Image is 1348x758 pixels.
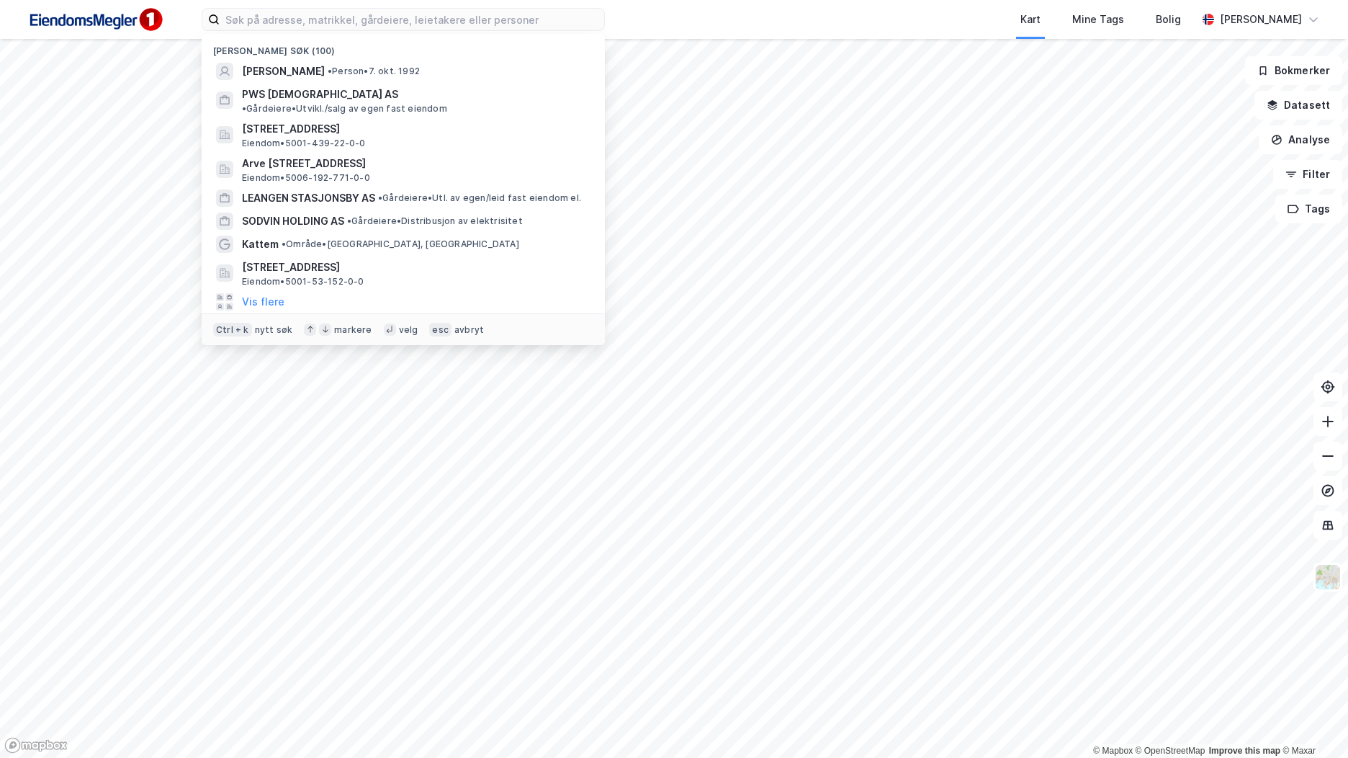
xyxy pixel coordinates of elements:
span: Gårdeiere • Distribusjon av elektrisitet [347,215,523,227]
div: Bolig [1156,11,1181,28]
span: Gårdeiere • Utvikl./salg av egen fast eiendom [242,103,447,115]
div: [PERSON_NAME] søk (100) [202,34,605,60]
div: Mine Tags [1072,11,1124,28]
span: [PERSON_NAME] [242,63,325,80]
span: • [378,192,382,203]
span: • [328,66,332,76]
a: Mapbox homepage [4,737,68,754]
span: Eiendom • 5006-192-771-0-0 [242,172,370,184]
button: Tags [1275,195,1342,223]
div: velg [399,324,418,336]
span: [STREET_ADDRESS] [242,259,588,276]
span: Område • [GEOGRAPHIC_DATA], [GEOGRAPHIC_DATA] [282,238,519,250]
span: Gårdeiere • Utl. av egen/leid fast eiendom el. [378,192,581,204]
button: Bokmerker [1245,56,1342,85]
span: LEANGEN STASJONSBY AS [242,189,375,207]
a: Mapbox [1093,746,1133,756]
div: [PERSON_NAME] [1220,11,1302,28]
span: Person • 7. okt. 1992 [328,66,420,77]
img: Z [1314,563,1342,591]
iframe: Chat Widget [1276,689,1348,758]
span: SODVIN HOLDING AS [242,213,344,230]
div: esc [429,323,451,337]
div: Ctrl + k [213,323,252,337]
a: OpenStreetMap [1136,746,1205,756]
span: Kattem [242,236,279,253]
div: Kontrollprogram for chat [1276,689,1348,758]
span: Arve [STREET_ADDRESS] [242,155,588,172]
button: Datasett [1254,91,1342,120]
div: markere [334,324,372,336]
button: Analyse [1259,125,1342,154]
input: Søk på adresse, matrikkel, gårdeiere, leietakere eller personer [220,9,604,30]
span: • [242,103,246,114]
span: • [282,238,286,249]
div: nytt søk [255,324,293,336]
a: Improve this map [1209,746,1280,756]
span: PWS [DEMOGRAPHIC_DATA] AS [242,86,398,103]
span: Eiendom • 5001-439-22-0-0 [242,138,366,149]
button: Vis flere [242,293,284,311]
span: • [347,215,351,226]
button: Filter [1273,160,1342,189]
span: [STREET_ADDRESS] [242,120,588,138]
img: F4PB6Px+NJ5v8B7XTbfpPpyloAAAAASUVORK5CYII= [23,4,167,36]
div: Kart [1020,11,1041,28]
span: Eiendom • 5001-53-152-0-0 [242,276,364,287]
div: avbryt [454,324,484,336]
